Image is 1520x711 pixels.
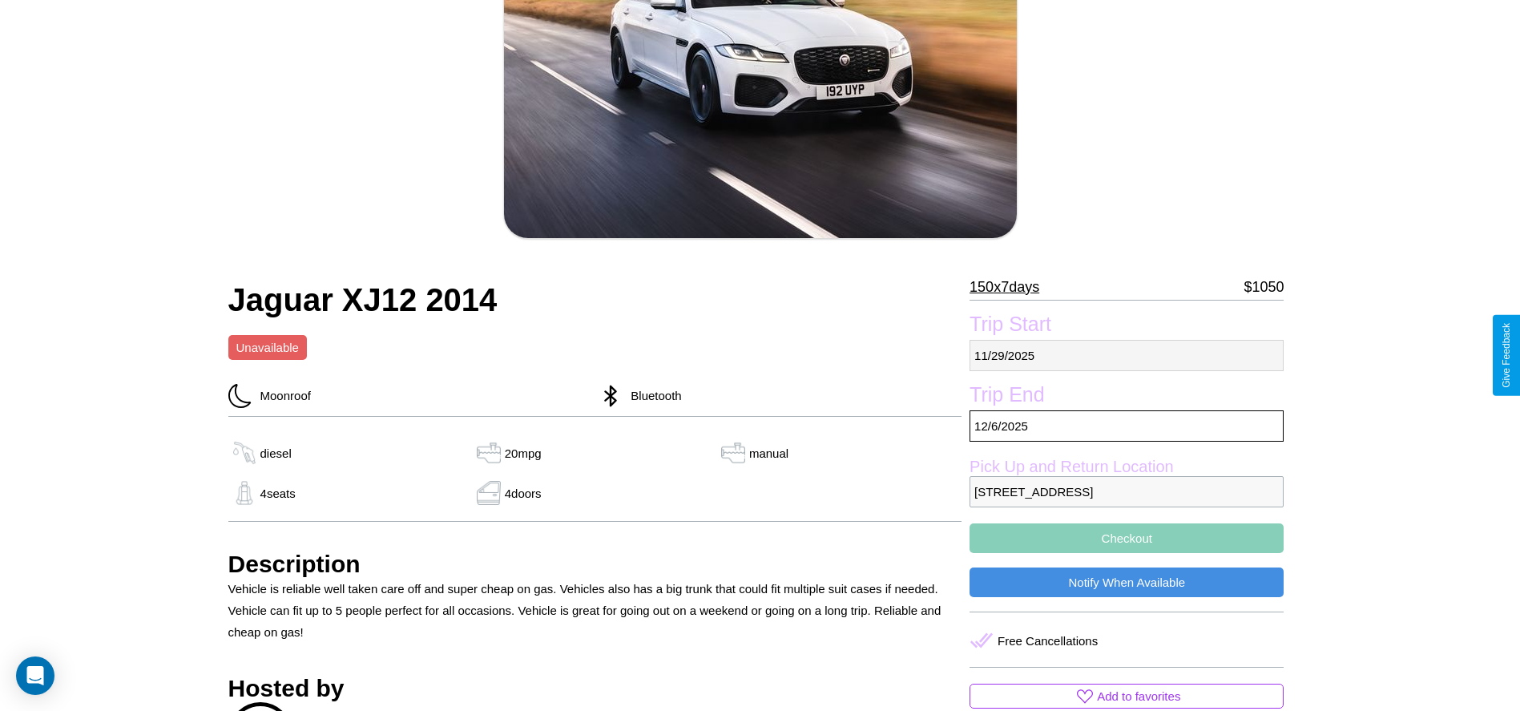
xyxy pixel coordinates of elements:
[473,441,505,465] img: gas
[998,630,1098,652] p: Free Cancellations
[970,340,1284,371] p: 11 / 29 / 2025
[970,684,1284,709] button: Add to favorites
[505,483,542,504] p: 4 doors
[970,313,1284,340] label: Trip Start
[970,458,1284,476] label: Pick Up and Return Location
[260,442,292,464] p: diesel
[228,282,962,318] h2: Jaguar XJ12 2014
[473,481,505,505] img: gas
[970,523,1284,553] button: Checkout
[970,476,1284,507] p: [STREET_ADDRESS]
[252,385,311,406] p: Moonroof
[236,337,299,358] p: Unavailable
[228,441,260,465] img: gas
[1501,323,1512,388] div: Give Feedback
[970,568,1284,597] button: Notify When Available
[505,442,542,464] p: 20 mpg
[970,274,1039,300] p: 150 x 7 days
[260,483,296,504] p: 4 seats
[749,442,788,464] p: manual
[970,410,1284,442] p: 12 / 6 / 2025
[1097,685,1180,707] p: Add to favorites
[228,481,260,505] img: gas
[717,441,749,465] img: gas
[228,578,962,643] p: Vehicle is reliable well taken care off and super cheap on gas. Vehicles also has a big trunk tha...
[16,656,54,695] div: Open Intercom Messenger
[623,385,681,406] p: Bluetooth
[228,675,962,702] h3: Hosted by
[228,551,962,578] h3: Description
[970,383,1284,410] label: Trip End
[1244,274,1284,300] p: $ 1050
